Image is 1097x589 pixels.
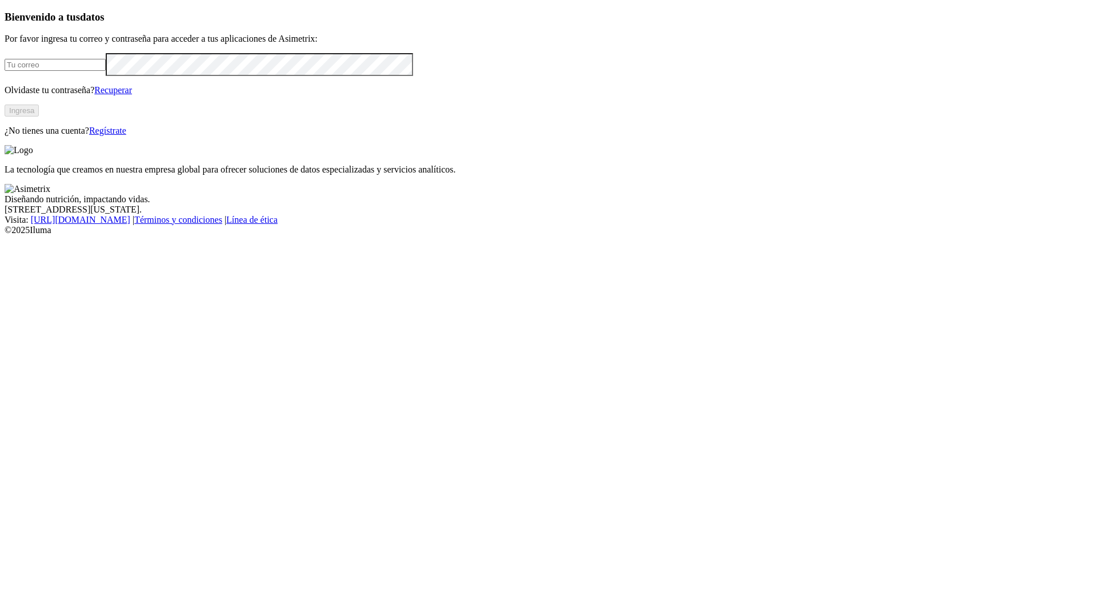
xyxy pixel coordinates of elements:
[5,126,1092,136] p: ¿No tienes una cuenta?
[5,225,1092,235] div: © 2025 Iluma
[5,59,106,71] input: Tu correo
[5,34,1092,44] p: Por favor ingresa tu correo y contraseña para acceder a tus aplicaciones de Asimetrix:
[5,11,1092,23] h3: Bienvenido a tus
[31,215,130,225] a: [URL][DOMAIN_NAME]
[134,215,222,225] a: Términos y condiciones
[80,11,105,23] span: datos
[5,205,1092,215] div: [STREET_ADDRESS][US_STATE].
[5,215,1092,225] div: Visita : | |
[5,145,33,155] img: Logo
[5,105,39,117] button: Ingresa
[226,215,278,225] a: Línea de ética
[5,85,1092,95] p: Olvidaste tu contraseña?
[5,165,1092,175] p: La tecnología que creamos en nuestra empresa global para ofrecer soluciones de datos especializad...
[94,85,132,95] a: Recuperar
[5,184,50,194] img: Asimetrix
[5,194,1092,205] div: Diseñando nutrición, impactando vidas.
[89,126,126,135] a: Regístrate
